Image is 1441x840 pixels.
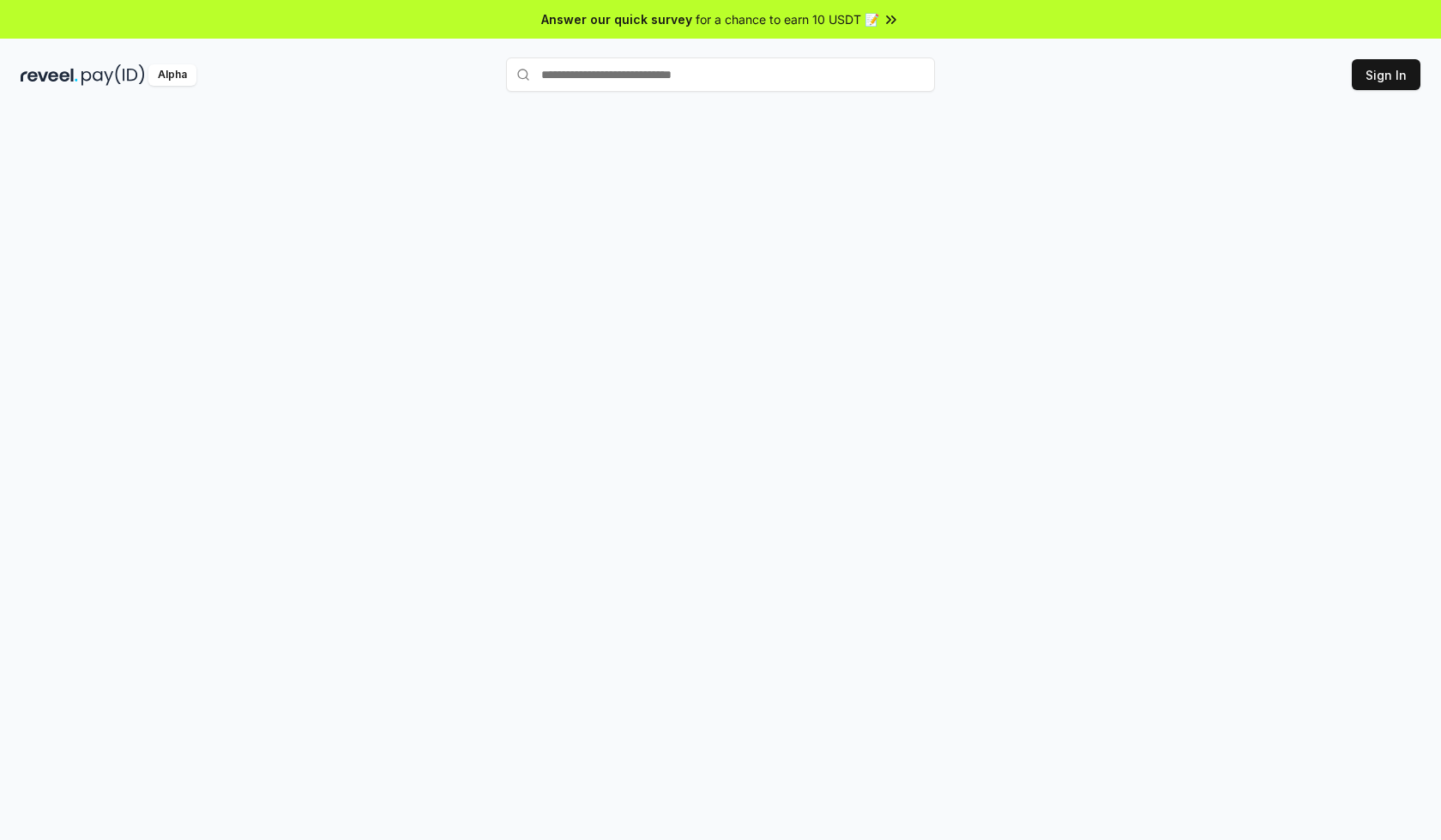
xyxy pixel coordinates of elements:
[541,10,692,28] span: Answer our quick survey
[81,64,145,86] img: pay_id
[1352,59,1420,90] button: Sign In
[696,10,879,28] span: for a chance to earn 10 USDT 📝
[21,64,78,86] img: reveel_dark
[148,64,196,86] div: Alpha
